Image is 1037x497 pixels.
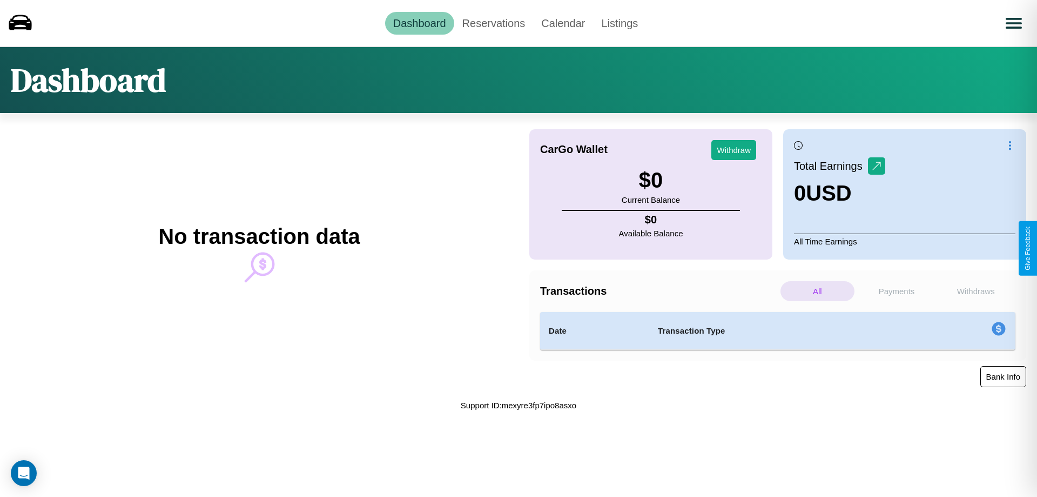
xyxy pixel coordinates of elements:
[794,156,868,176] p: Total Earnings
[780,281,854,301] p: All
[619,214,683,226] h4: $ 0
[622,168,680,193] h3: $ 0
[11,460,37,486] div: Open Intercom Messenger
[11,58,166,102] h1: Dashboard
[622,193,680,207] p: Current Balance
[860,281,934,301] p: Payments
[540,312,1015,350] table: simple table
[980,366,1026,387] button: Bank Info
[549,324,641,337] h4: Date
[540,143,608,156] h4: CarGo Wallet
[593,12,646,35] a: Listings
[1024,227,1032,270] div: Give Feedback
[999,8,1029,38] button: Open menu
[540,285,778,297] h4: Transactions
[533,12,593,35] a: Calendar
[619,226,683,241] p: Available Balance
[454,12,534,35] a: Reservations
[658,324,903,337] h4: Transaction Type
[794,181,885,206] h3: 0 USD
[939,281,1013,301] p: Withdraws
[385,12,454,35] a: Dashboard
[158,224,360,249] h2: No transaction data
[794,234,1015,249] p: All Time Earnings
[711,140,756,160] button: Withdraw
[461,398,576,413] p: Support ID: mexyre3fp7ipo8asxo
